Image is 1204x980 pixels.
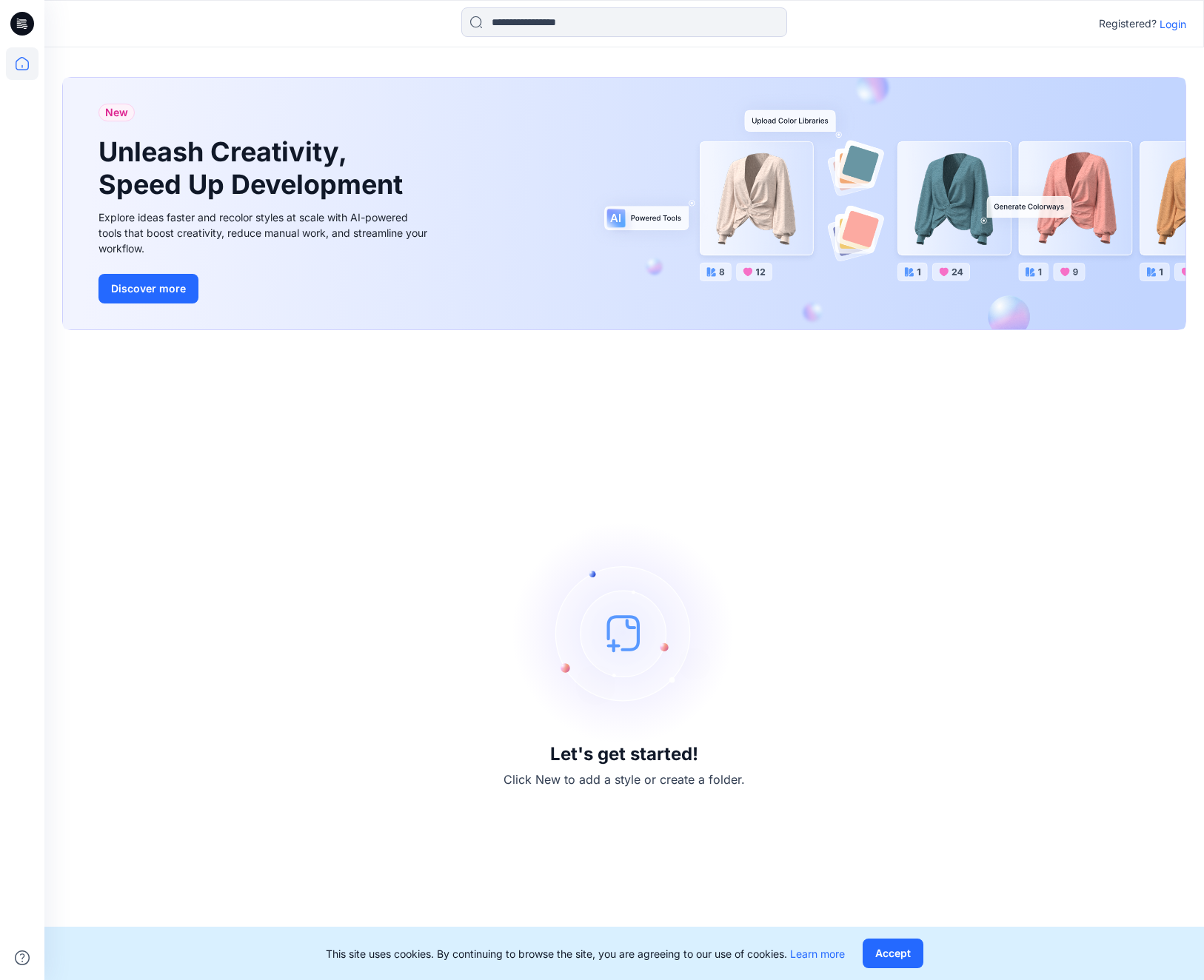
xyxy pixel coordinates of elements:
a: Discover more [98,274,432,303]
p: Login [1160,16,1186,32]
p: This site uses cookies. By continuing to browse the site, you are agreeing to our use of cookies. [326,946,845,961]
div: Explore ideas faster and recolor styles at scale with AI-powered tools that boost creativity, red... [98,209,432,256]
button: Accept [863,939,923,968]
p: Click New to add a style or create a folder. [504,771,745,788]
p: Registered? [1099,15,1157,33]
h3: Let's get started! [550,744,698,765]
a: Learn more [790,947,845,960]
img: empty-state-image.svg [513,522,735,744]
button: Discover more [98,274,198,303]
span: New [105,104,128,121]
h1: Unleash Creativity, Speed Up Development [98,136,409,200]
